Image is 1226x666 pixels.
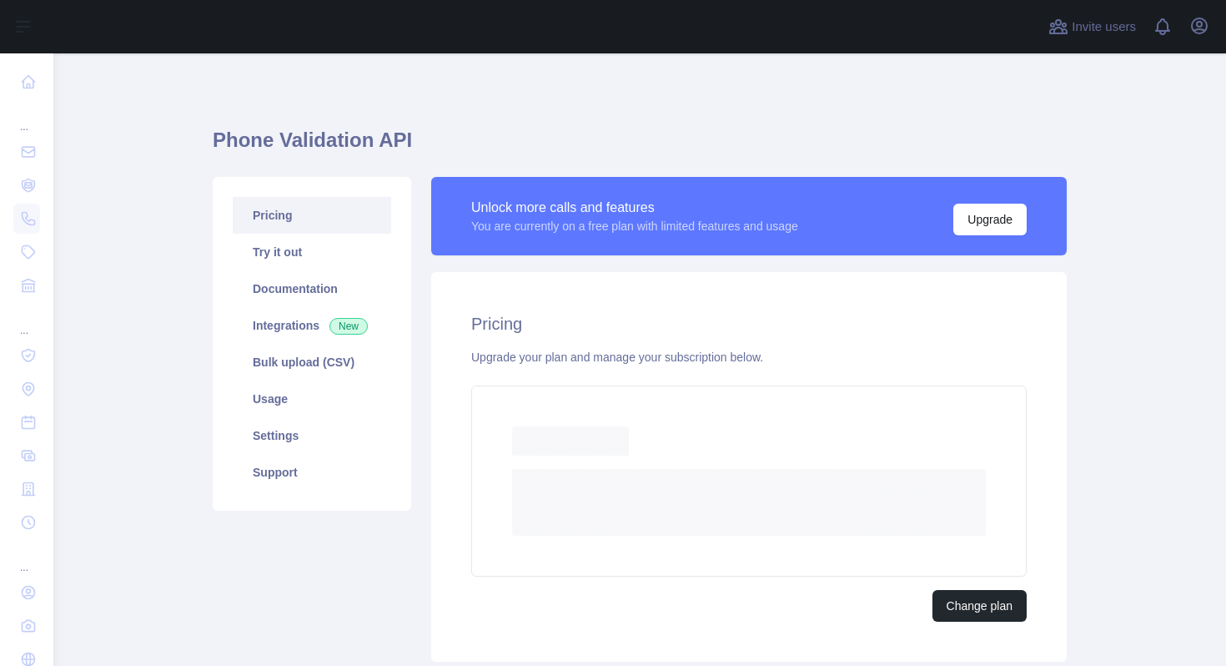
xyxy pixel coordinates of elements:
div: ... [13,100,40,134]
button: Change plan [932,590,1027,622]
div: You are currently on a free plan with limited features and usage [471,218,798,235]
button: Invite users [1045,13,1139,40]
div: Unlock more calls and features [471,198,798,218]
a: Support [233,454,391,491]
span: New [329,318,368,335]
a: Try it out [233,234,391,270]
a: Pricing [233,197,391,234]
span: Invite users [1072,18,1136,37]
a: Bulk upload (CSV) [233,344,391,381]
button: Upgrade [953,204,1027,235]
h1: Phone Validation API [213,127,1067,167]
a: Documentation [233,270,391,307]
div: Upgrade your plan and manage your subscription below. [471,349,1027,366]
a: Settings [233,417,391,454]
div: ... [13,541,40,574]
div: ... [13,304,40,337]
a: Integrations New [233,307,391,344]
a: Usage [233,381,391,417]
h2: Pricing [471,312,1027,336]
